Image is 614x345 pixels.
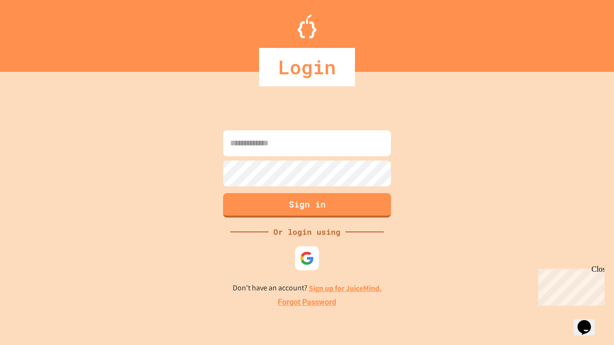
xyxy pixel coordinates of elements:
a: Forgot Password [278,297,336,308]
p: Don't have an account? [233,282,382,294]
a: Sign up for JuiceMind. [309,283,382,293]
div: Chat with us now!Close [4,4,66,61]
button: Sign in [223,193,391,218]
div: Login [259,48,355,86]
img: Logo.svg [297,14,317,38]
iframe: chat widget [574,307,604,335]
iframe: chat widget [534,265,604,306]
img: google-icon.svg [300,251,314,265]
div: Or login using [269,226,345,238]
